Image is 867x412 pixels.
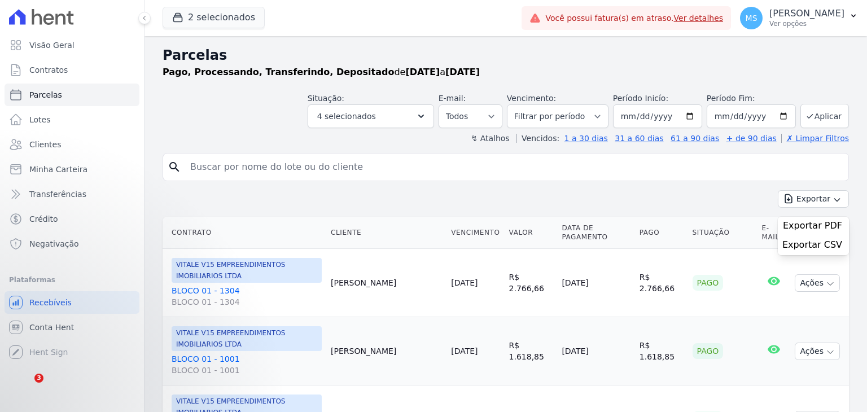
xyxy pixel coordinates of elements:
a: Exportar CSV [782,239,844,253]
span: VITALE V15 EMPREENDIMENTOS IMOBILIARIOS LTDA [172,326,322,351]
td: R$ 1.618,85 [635,317,688,385]
span: Minha Carteira [29,164,87,175]
a: [DATE] [451,347,478,356]
span: BLOCO 01 - 1001 [172,365,322,376]
a: [DATE] [451,278,478,287]
span: 3 [34,374,43,383]
span: Visão Geral [29,40,75,51]
span: Transferências [29,189,86,200]
a: ✗ Limpar Filtros [781,134,849,143]
span: Contratos [29,64,68,76]
th: Pago [635,217,688,249]
button: 4 selecionados [308,104,434,128]
label: Situação: [308,94,344,103]
a: BLOCO 01 - 1001BLOCO 01 - 1001 [172,353,322,376]
button: 2 selecionados [163,7,265,28]
span: Clientes [29,139,61,150]
a: 31 a 60 dias [615,134,663,143]
p: [PERSON_NAME] [769,8,844,19]
strong: Pago, Processando, Transferindo, Depositado [163,67,394,77]
td: [PERSON_NAME] [326,249,446,317]
td: [DATE] [557,317,634,385]
td: [PERSON_NAME] [326,317,446,385]
th: Situação [688,217,757,249]
div: Pago [693,275,724,291]
button: MS [PERSON_NAME] Ver opções [731,2,867,34]
button: Ações [795,274,840,292]
button: Ações [795,343,840,360]
th: Data de Pagamento [557,217,634,249]
strong: [DATE] [405,67,440,77]
a: Transferências [5,183,139,205]
th: E-mail [757,217,791,249]
label: E-mail: [439,94,466,103]
a: Visão Geral [5,34,139,56]
td: R$ 2.766,66 [635,249,688,317]
label: Vencidos: [516,134,559,143]
a: 61 a 90 dias [671,134,719,143]
a: Recebíveis [5,291,139,314]
th: Valor [505,217,558,249]
strong: [DATE] [445,67,480,77]
button: Aplicar [800,104,849,128]
span: Parcelas [29,89,62,100]
span: Exportar CSV [782,239,842,251]
span: Recebíveis [29,297,72,308]
span: Negativação [29,238,79,249]
a: Ver detalhes [674,14,724,23]
label: Vencimento: [507,94,556,103]
a: + de 90 dias [726,134,777,143]
h2: Parcelas [163,45,849,65]
td: [DATE] [557,249,634,317]
a: Conta Hent [5,316,139,339]
label: ↯ Atalhos [471,134,509,143]
p: de a [163,65,480,79]
label: Período Fim: [707,93,796,104]
i: search [168,160,181,174]
a: Clientes [5,133,139,156]
span: VITALE V15 EMPREENDIMENTOS IMOBILIARIOS LTDA [172,258,322,283]
a: Crédito [5,208,139,230]
th: Contrato [163,217,326,249]
a: BLOCO 01 - 1304BLOCO 01 - 1304 [172,285,322,308]
iframe: Intercom notifications mensagem [8,303,234,382]
iframe: Intercom live chat [11,374,38,401]
th: Cliente [326,217,446,249]
span: MS [746,14,757,22]
td: R$ 2.766,66 [505,249,558,317]
span: Exportar PDF [783,220,842,231]
input: Buscar por nome do lote ou do cliente [183,156,844,178]
div: Plataformas [9,273,135,287]
div: Pago [693,343,724,359]
span: Lotes [29,114,51,125]
span: Você possui fatura(s) em atraso. [545,12,723,24]
span: 4 selecionados [317,109,376,123]
td: R$ 1.618,85 [505,317,558,385]
a: Exportar PDF [783,220,844,234]
span: Crédito [29,213,58,225]
a: Lotes [5,108,139,131]
label: Período Inicío: [613,94,668,103]
a: Negativação [5,233,139,255]
a: Parcelas [5,84,139,106]
a: Contratos [5,59,139,81]
button: Exportar [778,190,849,208]
a: 1 a 30 dias [564,134,608,143]
p: Ver opções [769,19,844,28]
span: BLOCO 01 - 1304 [172,296,322,308]
th: Vencimento [446,217,504,249]
a: Minha Carteira [5,158,139,181]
